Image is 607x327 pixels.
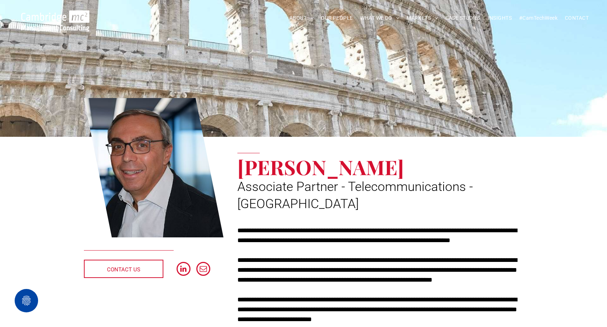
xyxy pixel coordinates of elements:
a: Your Business Transformed | Cambridge Management Consulting [21,11,89,19]
a: CONTACT [561,12,592,24]
a: WHAT WE DO [357,12,403,24]
a: email [196,262,210,278]
a: #CamTechWeek [515,12,561,24]
a: MARKETS [403,12,441,24]
a: INSIGHTS [484,12,515,24]
span: [PERSON_NAME] [237,153,404,180]
span: Associate Partner - Telecommunications - [GEOGRAPHIC_DATA] [237,179,473,211]
a: Alessandro Forcina | Cambridge Management Consulting [84,97,224,239]
img: Cambridge MC Logo [21,10,89,31]
a: ABOUT [286,12,318,24]
a: OUR PEOPLE [317,12,356,24]
a: linkedin [177,262,190,278]
a: CASE STUDIES [442,12,484,24]
a: CONTACT US [84,260,163,278]
span: CONTACT US [107,260,140,279]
